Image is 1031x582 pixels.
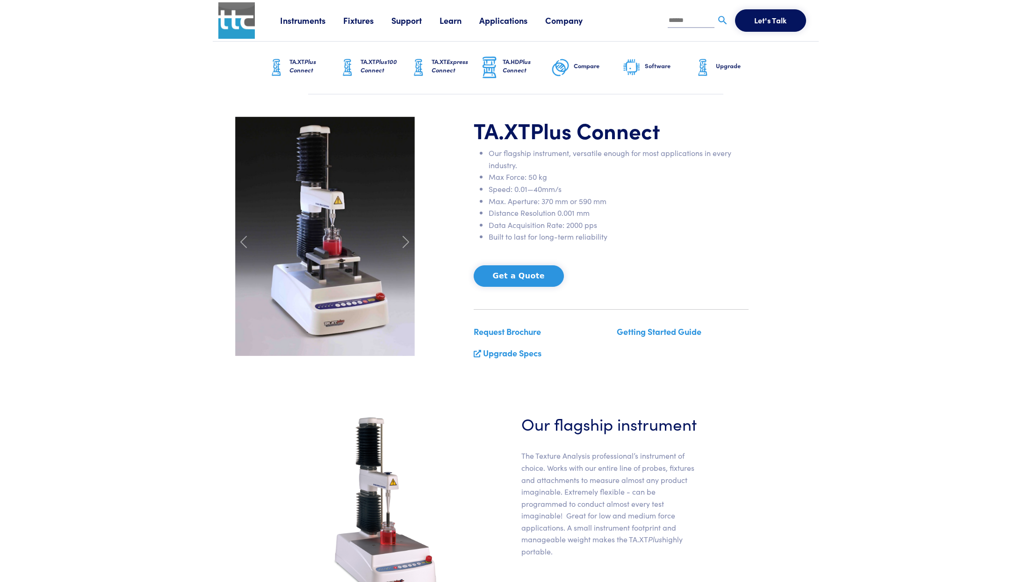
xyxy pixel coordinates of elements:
[489,147,749,171] li: Our flagship instrument, versatile enough for most applications in every industry.
[693,56,712,79] img: ta-xt-graphic.png
[545,14,600,26] a: Company
[716,62,764,70] h6: Upgrade
[521,412,701,435] h3: Our flagship instrument
[530,115,660,145] span: Plus Connect
[409,42,480,94] a: TA.XTExpress Connect
[338,56,357,79] img: ta-xt-graphic.png
[432,57,480,74] h6: TA.XT
[474,265,564,287] button: Get a Quote
[338,42,409,94] a: TA.XTPlus100 Connect
[622,42,693,94] a: Software
[735,9,806,32] button: Let's Talk
[551,42,622,94] a: Compare
[391,14,440,26] a: Support
[360,57,397,74] span: Plus100 Connect
[521,450,701,557] p: The Texture Analysis professional’s instrument of choice. Works with our entire line of probes, f...
[489,195,749,207] li: Max. Aperture: 370 mm or 590 mm
[645,62,693,70] h6: Software
[622,58,641,78] img: software-graphic.png
[574,62,622,70] h6: Compare
[483,347,541,359] a: Upgrade Specs
[267,42,338,94] a: TA.XTPlus Connect
[343,14,391,26] a: Fixtures
[489,231,749,243] li: Built to last for long-term reliability
[432,57,468,74] span: Express Connect
[693,42,764,94] a: Upgrade
[480,56,499,80] img: ta-hd-graphic.png
[503,57,531,74] span: Plus Connect
[440,14,479,26] a: Learn
[489,183,749,195] li: Speed: 0.01—40mm/s
[289,57,316,74] span: Plus Connect
[617,326,701,337] a: Getting Started Guide
[409,56,428,79] img: ta-xt-graphic.png
[289,57,338,74] h6: TA.XT
[480,42,551,94] a: TA.HDPlus Connect
[551,56,570,79] img: compare-graphic.png
[218,2,255,39] img: ttc_logo_1x1_v1.0.png
[489,207,749,219] li: Distance Resolution 0.001 mm
[489,219,749,231] li: Data Acquisition Rate: 2000 pps
[489,171,749,183] li: Max Force: 50 kg
[474,117,749,144] h1: TA.XT
[235,117,415,356] img: carousel-ta-xt-plus-bloom.jpg
[360,57,409,74] h6: TA.XT
[280,14,343,26] a: Instruments
[267,56,286,79] img: ta-xt-graphic.png
[648,534,662,544] span: Plus
[479,14,545,26] a: Applications
[474,326,541,337] a: Request Brochure
[503,57,551,74] h6: TA.HD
